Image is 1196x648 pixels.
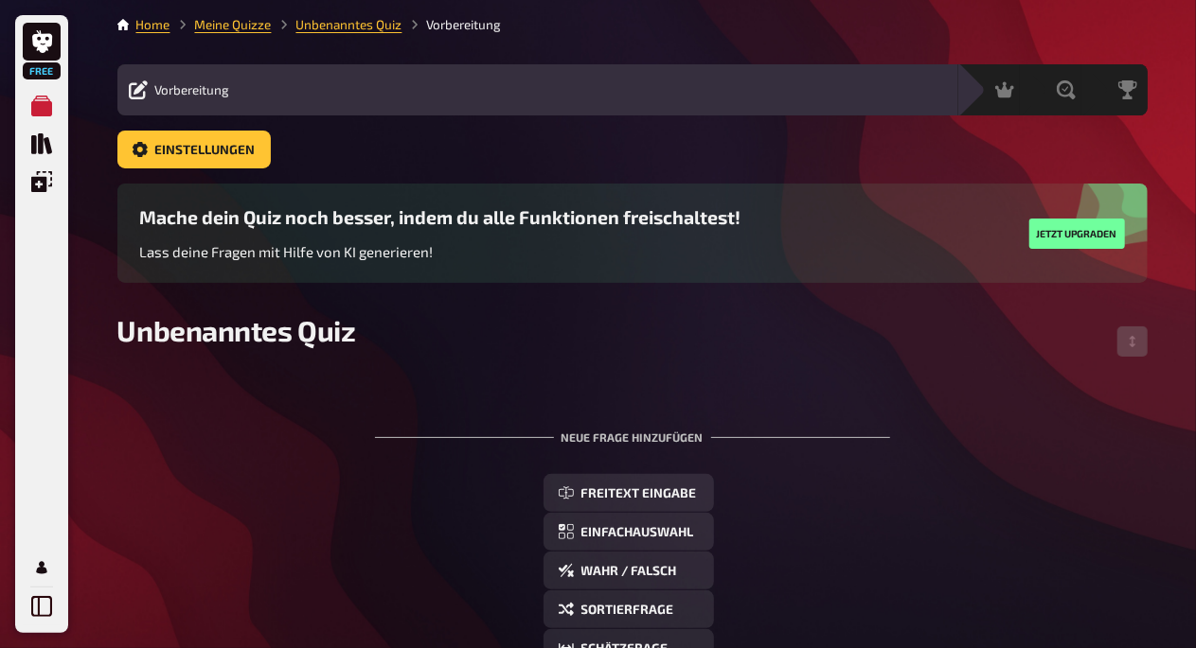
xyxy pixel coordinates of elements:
[581,487,697,500] span: Freitext Eingabe
[155,82,230,97] span: Vorbereitung
[195,17,272,32] a: Meine Quizze
[544,513,714,551] button: Einfachauswahl
[117,313,356,347] span: Unbenanntes Quiz
[136,15,170,34] li: Home
[544,590,714,628] button: Sortierfrage
[1117,326,1148,357] button: Reihenfolge anpassen
[272,15,402,34] li: Unbenanntes Quiz
[402,15,502,34] li: Vorbereitung
[23,163,61,201] a: Einblendungen
[170,15,272,34] li: Meine Quizze
[544,474,714,512] button: Freitext Eingabe
[581,526,694,539] span: Einfachauswahl
[544,552,714,589] button: Wahr / Falsch
[23,87,61,125] a: Meine Quizze
[581,565,677,578] span: Wahr / Falsch
[23,125,61,163] a: Quiz Sammlung
[23,549,61,587] a: Profil
[25,65,59,77] span: Free
[140,243,434,260] span: Lass deine Fragen mit Hilfe von KI generieren!
[375,400,890,459] div: Neue Frage hinzufügen
[581,604,674,617] span: Sortierfrage
[140,206,741,228] h3: Mache dein Quiz noch besser, indem du alle Funktionen freischaltest!
[155,144,256,157] span: Einstellungen
[296,17,402,32] a: Unbenanntes Quiz
[136,17,170,32] a: Home
[117,131,271,168] button: Einstellungen
[1029,219,1125,249] button: Jetzt upgraden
